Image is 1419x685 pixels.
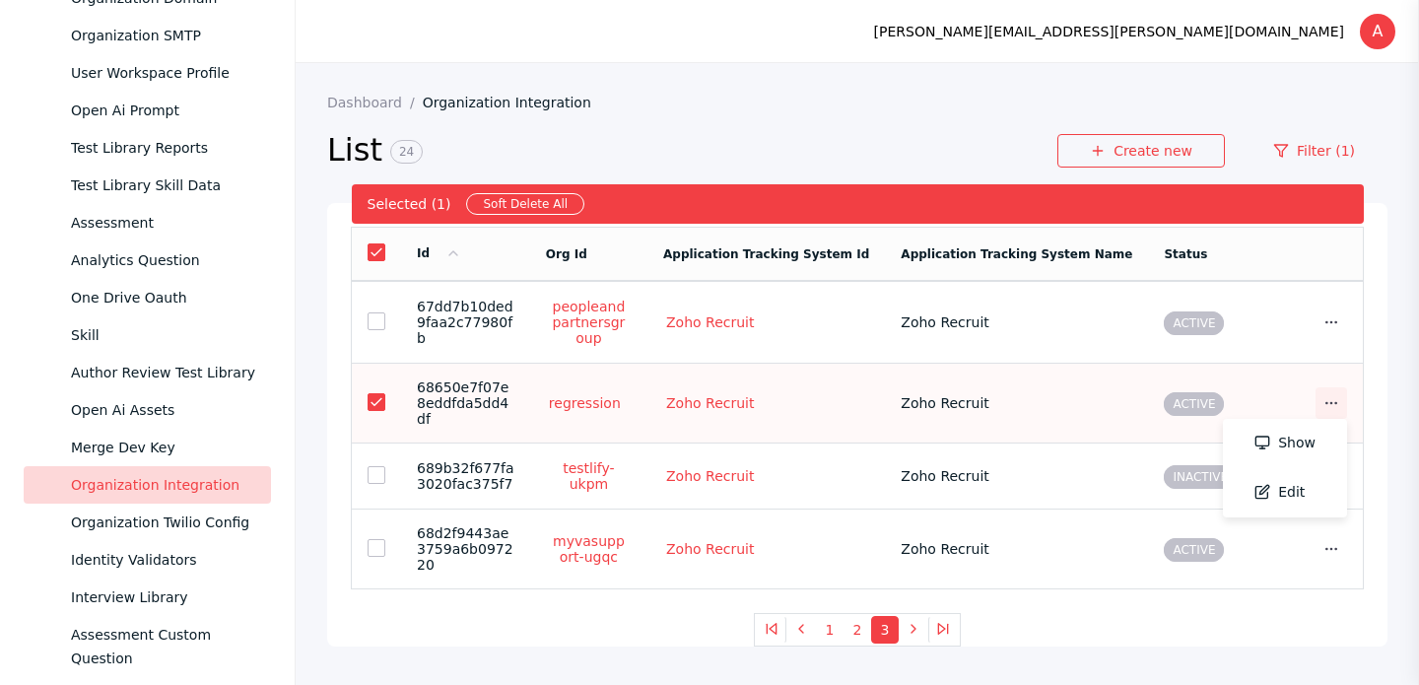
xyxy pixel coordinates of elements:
button: 1 [816,616,844,644]
a: Organization Integration [423,95,607,110]
a: Organization Integration [24,466,271,504]
a: One Drive Oauth [24,279,271,316]
a: peopleandpartnersgroup [546,298,632,347]
a: Analytics Question [24,241,271,279]
div: Organization Integration [71,473,255,497]
a: Skill [24,316,271,354]
a: User Workspace Profile [24,54,271,92]
a: Organization SMTP [24,17,271,54]
div: Author Review Test Library [71,361,255,384]
div: A [1360,14,1395,49]
div: [PERSON_NAME][EMAIL_ADDRESS][PERSON_NAME][DOMAIN_NAME] [874,20,1344,43]
a: Organization Twilio Config [24,504,271,541]
section: Zoho Recruit [901,541,1132,557]
a: Edit [1223,468,1347,517]
section: 689b32f677fa3020fac375f7 [417,460,514,492]
div: Analytics Question [71,248,255,272]
section: 68650e7f07e8eddfda5dd4df [417,379,514,427]
div: Organization SMTP [71,24,255,47]
a: Application Tracking System Name [901,247,1132,261]
section: 67dd7b10ded9faa2c77980fb [417,299,514,346]
span: INACTIVE [1164,465,1237,489]
a: Identity Validators [24,541,271,579]
span: ACTIVE [1164,311,1224,335]
a: Id [417,246,461,260]
a: Interview Library [24,579,271,616]
div: Identity Validators [71,548,255,572]
section: Zoho Recruit [901,395,1132,411]
a: Create new [1057,134,1225,168]
span: ACTIVE [1164,538,1224,562]
a: Org Id [546,247,587,261]
section: 68d2f9443ae3759a6b097220 [417,525,514,573]
a: Merge Dev Key [24,429,271,466]
span: 24 [390,140,423,164]
a: Zoho Recruit [663,540,757,558]
div: Test Library Reports [71,136,255,160]
a: Dashboard [327,95,423,110]
div: Open Ai Prompt [71,99,255,122]
div: Organization Twilio Config [71,511,255,534]
h2: List [327,130,1057,171]
a: Assessment [24,204,271,241]
a: Soft Delete All [466,193,584,215]
a: Application Tracking System Id [663,247,869,261]
div: Merge Dev Key [71,436,255,459]
div: Open Ai Assets [71,398,255,422]
a: Filter (1) [1241,134,1387,168]
div: Interview Library [71,585,255,609]
a: testlify-ukpm [546,459,632,493]
a: Zoho Recruit [663,313,757,331]
div: Assessment [71,211,255,235]
div: Selected (1) [368,192,451,216]
button: 2 [844,616,871,644]
a: Test Library Reports [24,129,271,167]
section: Zoho Recruit [901,468,1132,484]
div: Test Library Skill Data [71,173,255,197]
div: User Workspace Profile [71,61,255,85]
a: Assessment Custom Question [24,616,271,677]
a: Author Review Test Library [24,354,271,391]
span: ACTIVE [1164,392,1224,416]
a: Status [1164,247,1207,261]
div: One Drive Oauth [71,286,255,309]
a: Zoho Recruit [663,467,757,485]
a: Test Library Skill Data [24,167,271,204]
a: Show [1223,419,1347,468]
div: Assessment Custom Question [71,623,255,670]
a: Zoho Recruit [663,394,757,412]
a: regression [546,394,624,412]
a: Open Ai Prompt [24,92,271,129]
section: Zoho Recruit [901,314,1132,330]
div: Skill [71,323,255,347]
a: Open Ai Assets [24,391,271,429]
a: myvasupport-ugqc [546,532,632,566]
button: 3 [871,616,899,644]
